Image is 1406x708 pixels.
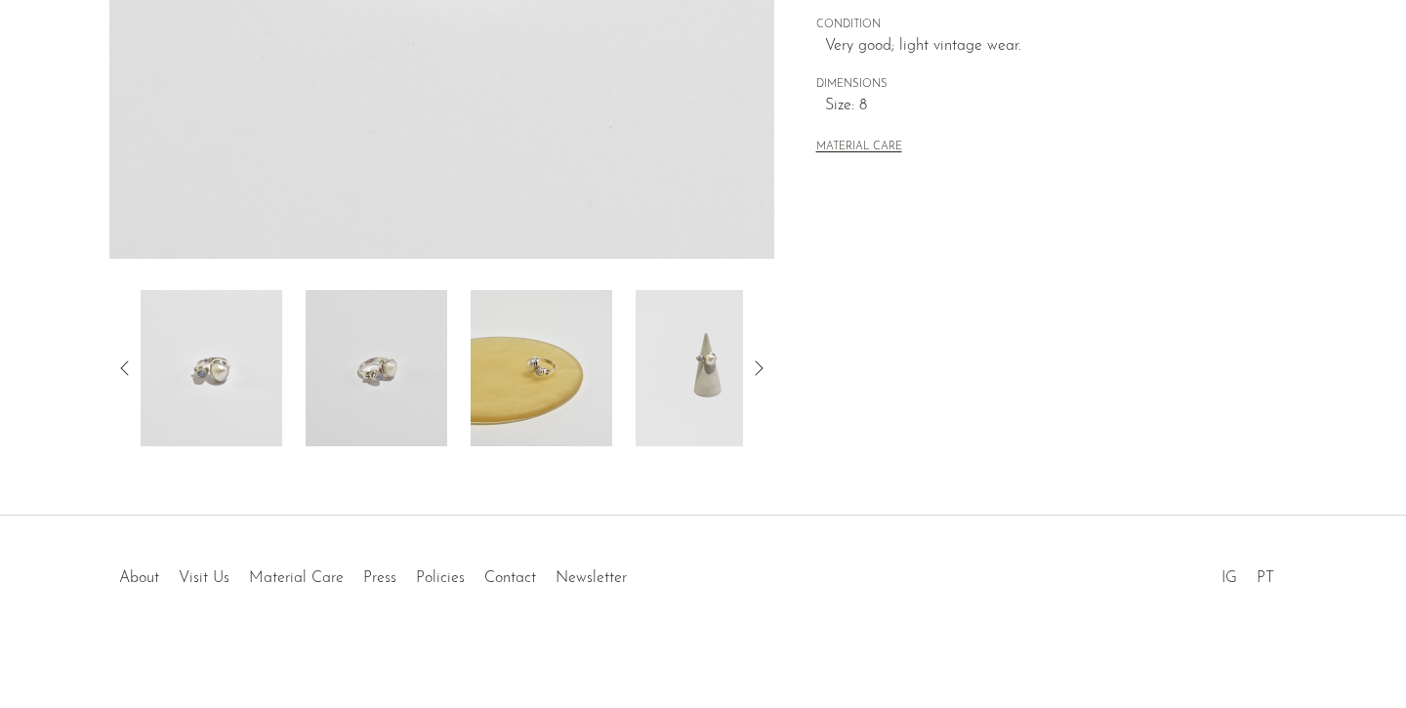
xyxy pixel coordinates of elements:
a: Material Care [249,570,344,586]
img: Pearl Moonstone Ring [141,290,282,446]
span: Size: 8 [825,94,1256,119]
a: Press [363,570,396,586]
a: Visit Us [179,570,229,586]
a: PT [1257,570,1274,586]
img: Pearl Moonstone Ring [306,290,447,446]
a: Policies [416,570,465,586]
button: MATERIAL CARE [816,141,902,155]
span: DIMENSIONS [816,76,1256,94]
span: Very good; light vintage wear. [825,34,1256,60]
ul: Social Medias [1212,555,1284,592]
a: IG [1221,570,1237,586]
a: About [119,570,159,586]
img: Pearl Moonstone Ring [471,290,612,446]
img: Pearl Moonstone Ring [636,290,777,446]
a: Contact [484,570,536,586]
ul: Quick links [109,555,637,592]
span: CONDITION [816,17,1256,34]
